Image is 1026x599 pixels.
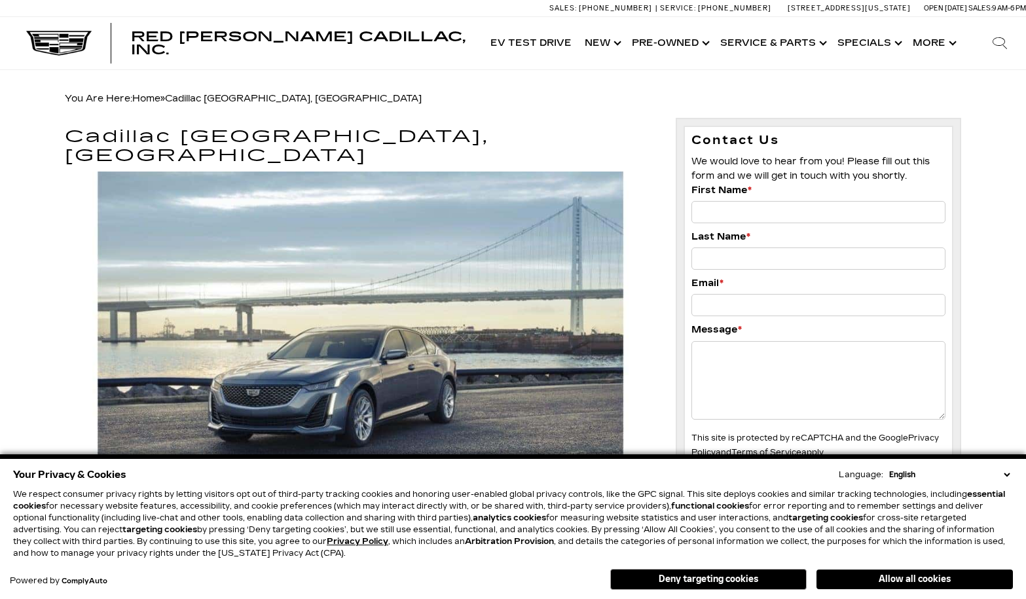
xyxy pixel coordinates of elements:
[65,172,656,566] img: Shop for a Cadillac
[992,4,1026,12] span: 9 AM-6 PM
[549,5,655,12] a: Sales: [PHONE_NUMBER]
[10,577,107,585] div: Powered by
[816,570,1013,589] button: Allow all cookies
[625,17,714,69] a: Pre-Owned
[886,469,1013,481] select: Language Select
[465,537,554,546] strong: Arbitration Provision
[473,513,546,522] strong: analytics cookies
[65,128,656,165] h1: Cadillac [GEOGRAPHIC_DATA], [GEOGRAPHIC_DATA]
[671,501,749,511] strong: functional cookies
[165,93,422,104] span: Cadillac [GEOGRAPHIC_DATA], [GEOGRAPHIC_DATA]
[13,465,126,484] span: Your Privacy & Cookies
[131,29,466,58] span: Red [PERSON_NAME] Cadillac, Inc.
[132,93,422,104] span: »
[65,90,962,108] div: Breadcrumbs
[831,17,906,69] a: Specials
[660,4,696,12] span: Service:
[924,4,967,12] span: Open [DATE]
[549,4,577,12] span: Sales:
[698,4,771,12] span: [PHONE_NUMBER]
[65,93,422,104] span: You Are Here:
[578,17,625,69] a: New
[610,569,807,590] button: Deny targeting cookies
[691,156,930,181] span: We would love to hear from you! Please fill out this form and we will get in touch with you shortly.
[968,4,992,12] span: Sales:
[579,4,652,12] span: [PHONE_NUMBER]
[691,230,750,244] label: Last Name
[788,4,911,12] a: [STREET_ADDRESS][US_STATE]
[122,525,197,534] strong: targeting cookies
[691,183,752,198] label: First Name
[788,513,863,522] strong: targeting cookies
[906,17,961,69] button: More
[13,488,1013,559] p: We respect consumer privacy rights by letting visitors opt out of third-party tracking cookies an...
[655,5,775,12] a: Service: [PHONE_NUMBER]
[26,31,92,56] img: Cadillac Dark Logo with Cadillac White Text
[731,448,801,457] a: Terms of Service
[714,17,831,69] a: Service & Parts
[691,433,939,457] small: This site is protected by reCAPTCHA and the Google and apply.
[691,323,742,337] label: Message
[131,30,471,56] a: Red [PERSON_NAME] Cadillac, Inc.
[839,471,883,479] div: Language:
[327,537,388,546] a: Privacy Policy
[132,93,160,104] a: Home
[691,276,724,291] label: Email
[484,17,578,69] a: EV Test Drive
[691,134,946,148] h3: Contact Us
[62,577,107,585] a: ComplyAuto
